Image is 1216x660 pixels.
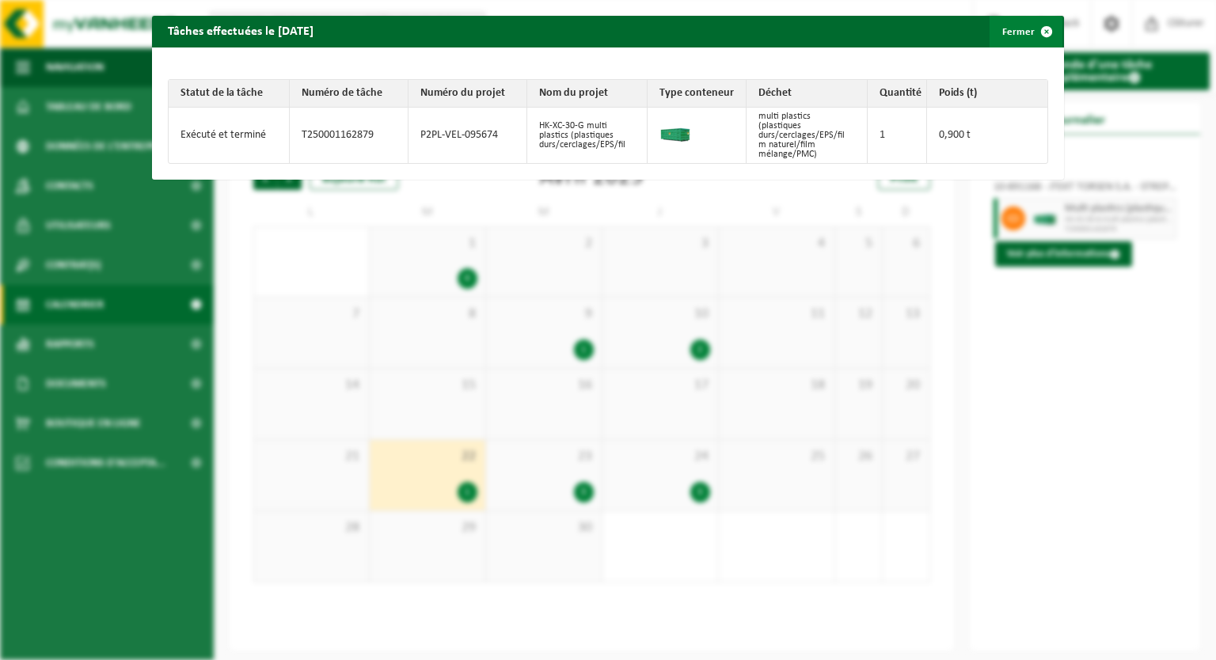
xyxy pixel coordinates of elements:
th: Numéro de tâche [290,80,408,108]
td: P2PL-VEL-095674 [408,108,527,163]
td: HK-XC-30-G multi plastics (plastiques durs/cerclages/EPS/fil [527,108,648,163]
th: Poids (t) [927,80,1048,108]
th: Nom du projet [527,80,648,108]
th: Numéro du projet [408,80,527,108]
th: Type conteneur [648,80,747,108]
h2: Tâches effectuées le [DATE] [152,16,329,46]
button: Fermer [990,16,1062,47]
th: Statut de la tâche [169,80,290,108]
td: Exécuté et terminé [169,108,290,163]
img: HK-XC-30-GN-00 [659,126,691,142]
td: multi plastics (plastiques durs/cerclages/EPS/film naturel/film mélange/PMC) [747,108,868,163]
td: T250001162879 [290,108,408,163]
th: Quantité [868,80,927,108]
th: Déchet [747,80,868,108]
td: 1 [868,108,927,163]
td: 0,900 t [927,108,1048,163]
